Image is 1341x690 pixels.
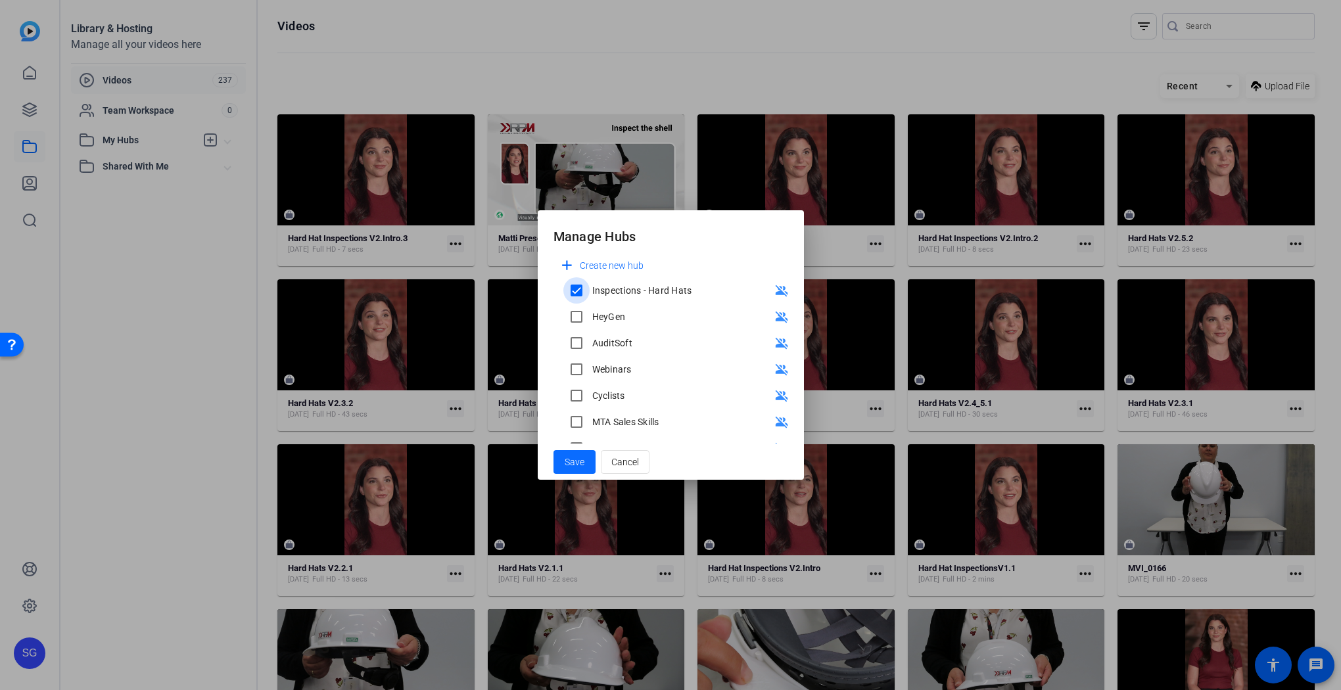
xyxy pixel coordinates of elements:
[538,210,804,253] h2: Manage Hubs
[592,336,632,350] div: AuditSoft
[553,254,649,277] button: Create new hub
[592,310,626,323] div: HeyGen
[775,388,788,403] mat-icon: group_off
[592,389,625,402] div: Cyclists
[775,414,788,430] mat-icon: group_off
[553,450,596,474] button: Save
[775,440,788,456] mat-icon: group_off
[601,450,649,474] button: Cancel
[775,309,788,325] mat-icon: group_off
[580,258,644,273] span: Create new hub
[565,455,584,469] span: Save
[775,335,788,351] mat-icon: group_off
[592,363,632,376] div: Webinars
[592,284,692,297] div: Inspections - Hard Hats
[775,361,788,377] mat-icon: group_off
[611,449,639,474] span: Cancel
[592,442,716,455] div: Inspection - [MEDICAL_DATA]
[592,415,659,428] div: MTA Sales Skills
[775,283,788,298] mat-icon: group_off
[559,258,575,274] mat-icon: add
